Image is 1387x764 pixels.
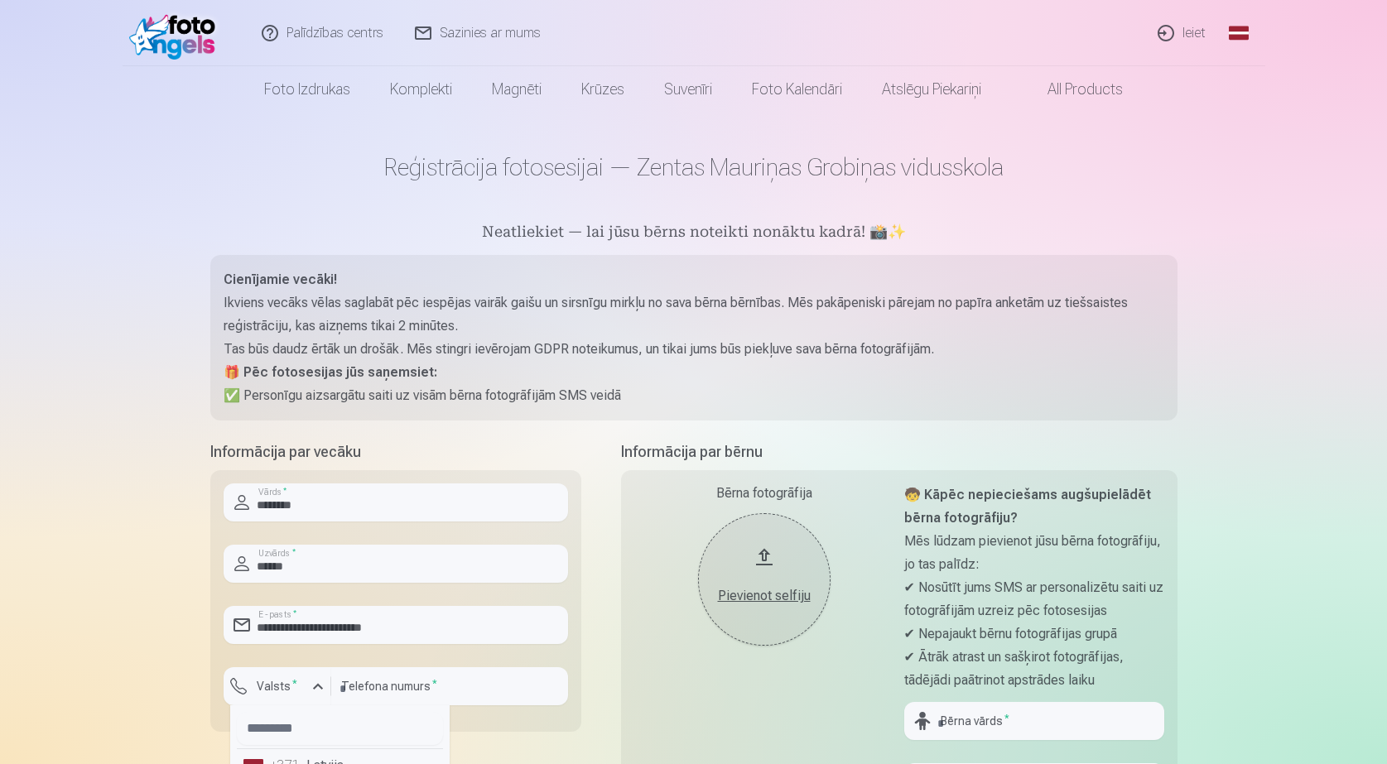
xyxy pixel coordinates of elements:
label: Valsts [250,678,304,694]
div: Pievienot selfiju [715,586,814,606]
img: /fa1 [129,7,224,60]
a: Suvenīri [644,66,732,113]
p: ✅ Personīgu aizsargātu saiti uz visām bērna fotogrāfijām SMS veidā [224,384,1164,407]
a: All products [1001,66,1143,113]
h1: Reģistrācija fotosesijai — Zentas Mauriņas Grobiņas vidusskola [210,152,1178,182]
p: ✔ Nepajaukt bērnu fotogrāfijas grupā [904,622,1164,646]
h5: Neatliekiet — lai jūsu bērns noteikti nonāktu kadrā! 📸✨ [210,222,1178,245]
a: Foto izdrukas [244,66,370,113]
a: Foto kalendāri [732,66,862,113]
a: Atslēgu piekariņi [862,66,1001,113]
p: Tas būs daudz ērtāk un drošāk. Mēs stingri ievērojam GDPR noteikumus, un tikai jums būs piekļuve ... [224,338,1164,361]
h5: Informācija par vecāku [210,440,581,464]
p: Mēs lūdzam pievienot jūsu bērna fotogrāfiju, jo tas palīdz: [904,530,1164,576]
a: Komplekti [370,66,472,113]
button: Valsts* [224,667,331,705]
strong: 🧒 Kāpēc nepieciešams augšupielādēt bērna fotogrāfiju? [904,487,1151,526]
p: Ikviens vecāks vēlas saglabāt pēc iespējas vairāk gaišu un sirsnīgu mirkļu no sava bērna bērnības... [224,291,1164,338]
a: Krūzes [561,66,644,113]
h5: Informācija par bērnu [621,440,1178,464]
div: Bērna fotogrāfija [634,483,894,503]
a: Magnēti [472,66,561,113]
button: Pievienot selfiju [698,513,831,646]
p: ✔ Nosūtīt jums SMS ar personalizētu saiti uz fotogrāfijām uzreiz pēc fotosesijas [904,576,1164,622]
p: ✔ Ātrāk atrast un sašķirot fotogrāfijas, tādējādi paātrinot apstrādes laiku [904,646,1164,692]
strong: 🎁 Pēc fotosesijas jūs saņemsiet: [224,364,437,380]
strong: Cienījamie vecāki! [224,271,337,287]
